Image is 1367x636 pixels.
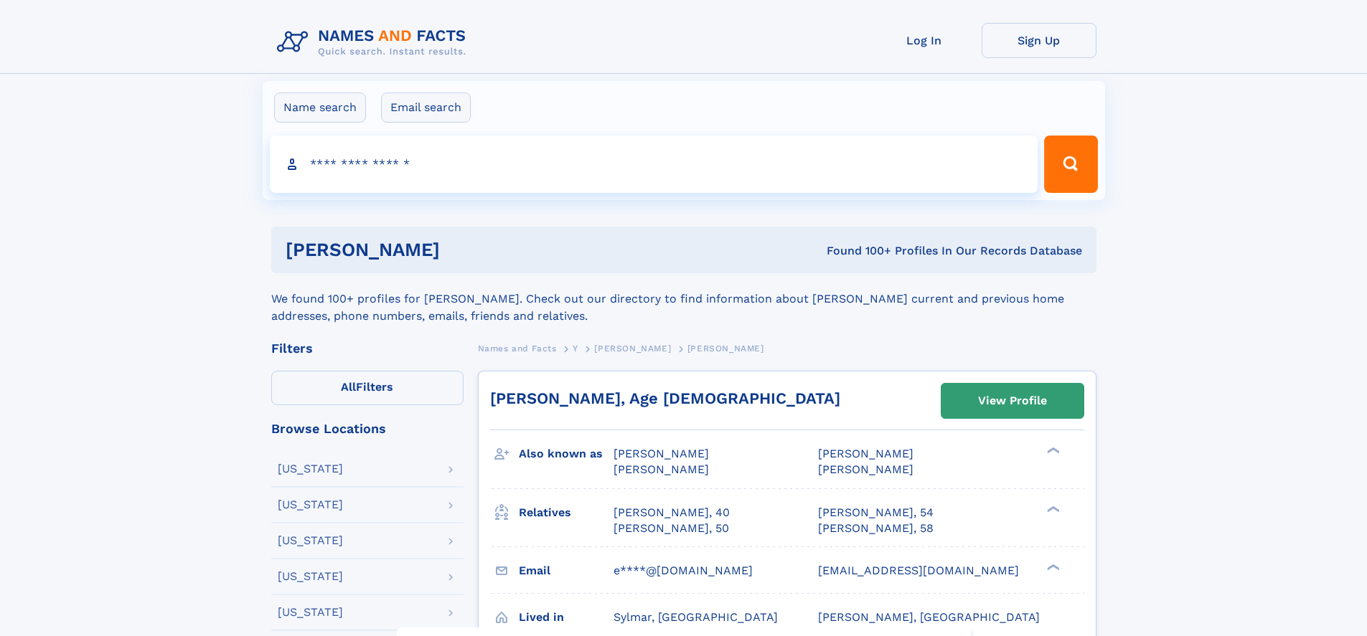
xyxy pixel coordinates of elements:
div: ❯ [1043,562,1061,571]
h3: Email [519,559,614,583]
label: Filters [271,371,464,405]
div: View Profile [978,384,1047,417]
span: [PERSON_NAME] [818,447,913,460]
span: [PERSON_NAME] [687,343,764,353]
span: Sylmar, [GEOGRAPHIC_DATA] [614,610,778,624]
span: [PERSON_NAME] [594,343,671,353]
a: Y [573,339,578,357]
h3: Relatives [519,500,614,525]
div: Filters [271,342,464,355]
div: ❯ [1043,504,1061,513]
span: [EMAIL_ADDRESS][DOMAIN_NAME] [818,564,1019,577]
h3: Also known as [519,442,614,466]
a: [PERSON_NAME], 58 [818,521,934,536]
a: [PERSON_NAME], 54 [818,505,934,521]
span: [PERSON_NAME] [818,462,913,476]
label: Email search [381,92,471,123]
button: Search Button [1044,136,1097,193]
a: [PERSON_NAME], Age [DEMOGRAPHIC_DATA] [490,389,840,407]
div: [US_STATE] [278,535,343,546]
div: Browse Locations [271,422,464,435]
div: [US_STATE] [278,463,343,475]
img: Logo Names and Facts [271,23,478,62]
h1: [PERSON_NAME] [286,241,634,259]
h3: Lived in [519,605,614,630]
div: [US_STATE] [278,499,343,511]
span: All [341,380,356,394]
input: search input [270,136,1038,193]
a: [PERSON_NAME] [594,339,671,357]
a: View Profile [941,384,1084,418]
a: Names and Facts [478,339,557,357]
div: [US_STATE] [278,607,343,618]
div: ❯ [1043,446,1061,455]
div: We found 100+ profiles for [PERSON_NAME]. Check out our directory to find information about [PERS... [271,273,1096,325]
a: [PERSON_NAME], 40 [614,505,730,521]
span: Y [573,343,578,353]
div: [US_STATE] [278,571,343,582]
a: [PERSON_NAME], 50 [614,521,729,536]
span: [PERSON_NAME] [614,447,709,460]
a: Log In [867,23,982,58]
label: Name search [274,92,366,123]
a: Sign Up [982,23,1096,58]
span: [PERSON_NAME], [GEOGRAPHIC_DATA] [818,610,1040,624]
div: Found 100+ Profiles In Our Records Database [633,243,1082,259]
span: [PERSON_NAME] [614,462,709,476]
